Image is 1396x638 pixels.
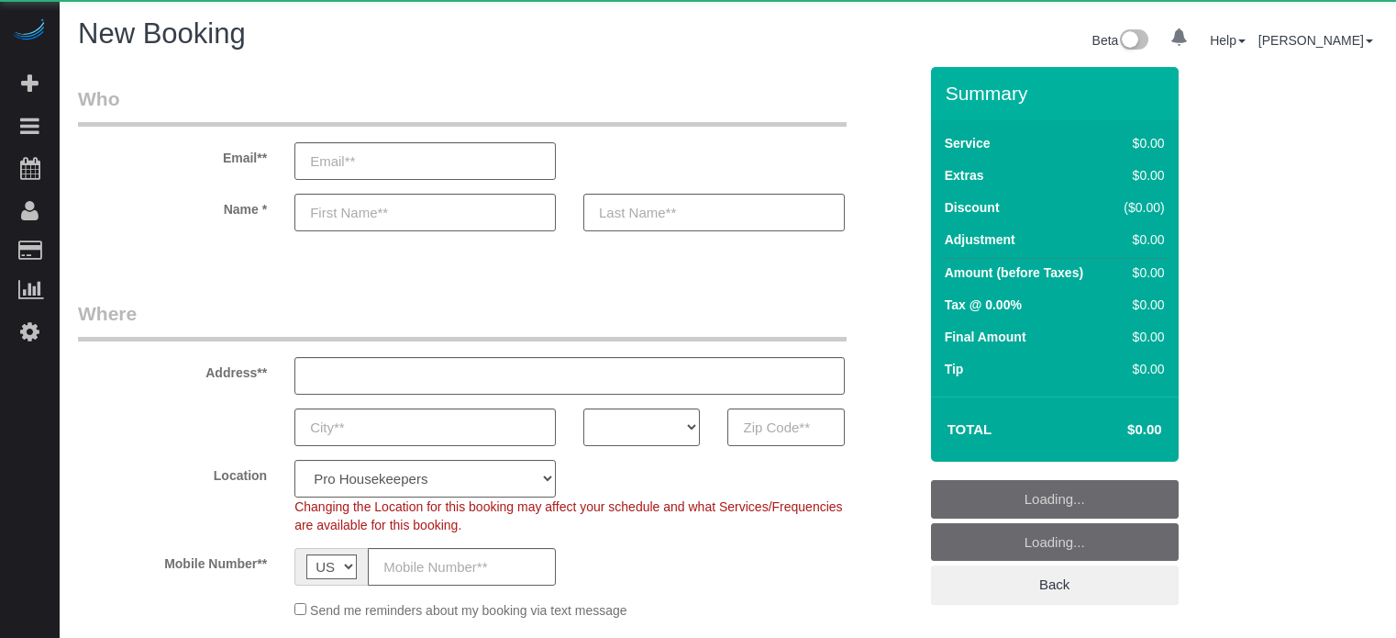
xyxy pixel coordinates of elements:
[64,460,281,485] label: Location
[78,300,847,341] legend: Where
[583,194,845,231] input: Last Name**
[727,409,844,446] input: Zip Code**
[1092,33,1149,48] a: Beta
[945,166,984,185] label: Extras
[1118,29,1148,53] img: New interface
[1116,198,1165,217] div: ($0.00)
[945,198,1000,217] label: Discount
[64,194,281,218] label: Name *
[1116,166,1165,185] div: $0.00
[64,548,281,573] label: Mobile Number**
[1116,296,1165,314] div: $0.00
[368,548,556,586] input: Mobile Number**
[1116,328,1165,346] div: $0.00
[1116,230,1165,249] div: $0.00
[931,565,1179,604] a: Back
[1116,263,1165,282] div: $0.00
[945,296,1022,314] label: Tax @ 0.00%
[1072,422,1161,438] h4: $0.00
[946,83,1169,104] h3: Summary
[947,421,992,437] strong: Total
[945,134,991,152] label: Service
[294,194,556,231] input: First Name**
[310,603,627,618] span: Send me reminders about my booking via text message
[11,18,48,44] img: Automaid Logo
[1116,360,1165,378] div: $0.00
[945,230,1015,249] label: Adjustment
[1210,33,1246,48] a: Help
[1116,134,1165,152] div: $0.00
[945,360,964,378] label: Tip
[294,499,842,532] span: Changing the Location for this booking may affect your schedule and what Services/Frequencies are...
[945,263,1083,282] label: Amount (before Taxes)
[945,328,1026,346] label: Final Amount
[1258,33,1373,48] a: [PERSON_NAME]
[78,17,246,50] span: New Booking
[78,85,847,127] legend: Who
